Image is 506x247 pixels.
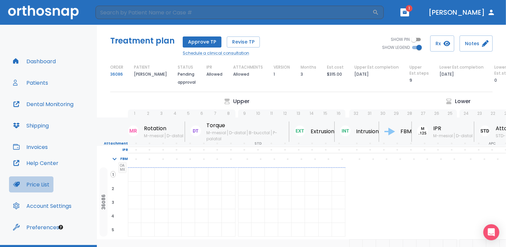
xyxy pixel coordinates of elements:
[9,117,53,134] button: Shipping
[206,70,222,78] p: Allowed
[409,76,412,84] p: 9
[483,224,499,240] div: Open Intercom Messenger
[243,110,246,116] p: 9
[489,141,496,147] p: APC
[440,70,454,78] p: [DATE]
[464,110,469,116] p: 24
[430,35,454,52] button: Rx
[274,64,290,70] p: VERSION
[183,50,260,56] a: Schedule a clinical consultation
[406,5,412,12] span: 1
[327,70,342,78] p: $315.00
[227,110,230,116] p: 8
[380,110,385,116] p: 30
[9,155,62,171] button: Help Center
[206,121,289,130] p: Torque
[134,64,150,70] p: PATIENT
[354,64,399,70] p: Upper Est.completion
[391,36,410,43] span: SHOW PIN
[144,125,185,133] p: Rotation
[101,194,106,210] p: 36086
[120,156,128,162] p: FBM
[110,185,116,191] span: 2
[394,110,399,116] p: 29
[233,64,263,70] p: ATTACHMENTS
[354,110,358,116] p: 32
[494,76,497,84] p: 0
[421,110,426,116] p: 27
[9,176,53,192] button: Price List
[147,110,149,116] p: 2
[9,198,75,214] button: Account Settings
[9,219,63,235] button: Preferences
[58,224,64,230] div: Tooltip anchor
[178,64,193,70] p: STATUS
[283,110,287,116] p: 12
[327,64,344,70] p: Est.cost
[448,110,453,116] p: 25
[491,110,495,116] p: 22
[301,70,303,78] p: 3
[110,199,116,205] span: 3
[174,110,176,116] p: 4
[440,64,484,70] p: Lower Est.completion
[311,128,334,136] p: Extrusion
[274,70,275,78] p: 1
[8,5,79,19] img: Orthosnap
[301,64,316,70] p: Months
[110,35,175,46] h5: Treatment plan
[9,96,77,112] button: Dental Monitoring
[187,110,190,116] p: 5
[97,141,128,147] p: Attachment
[356,128,379,136] p: Intrusion
[426,6,498,18] button: [PERSON_NAME]
[323,110,327,116] p: 15
[144,133,165,139] span: M-mesial
[165,133,185,139] span: D-distal
[118,162,127,173] span: OA MX
[233,97,249,105] p: Upper
[400,128,411,136] p: FBM
[200,110,203,116] p: 6
[337,110,341,116] p: 16
[460,35,493,52] button: Notes
[368,110,371,116] p: 31
[214,110,216,116] p: 7
[110,70,123,78] a: 36086
[96,6,372,19] input: Search by Patient Name or Case #
[110,227,116,233] span: 5
[233,70,249,78] p: Allowed
[270,110,273,116] p: 11
[134,70,167,78] p: [PERSON_NAME]
[160,110,163,116] p: 3
[227,130,247,136] span: D-distal
[354,70,369,78] p: [DATE]
[409,64,429,76] p: Upper Est.steps
[433,133,454,139] span: M-mesial
[247,130,271,136] span: B-bucctal
[297,110,300,116] p: 13
[206,64,212,70] p: IPR
[407,110,412,116] p: 28
[9,75,52,91] button: Patients
[110,213,116,219] span: 4
[382,45,410,51] span: SHOW LEGEND
[477,110,482,116] p: 23
[9,139,52,155] button: Invoices
[111,171,116,178] span: 1
[310,110,314,116] p: 14
[178,70,196,86] p: Pending approval
[134,110,135,116] p: 1
[110,64,123,70] p: ORDER
[454,133,474,139] span: D-distal
[455,97,471,105] p: Lower
[183,36,221,48] button: Approve TP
